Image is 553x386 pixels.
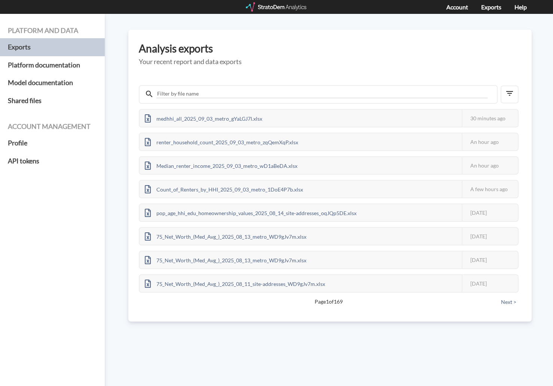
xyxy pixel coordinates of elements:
[140,209,362,215] a: pop_age_hhi_edu_homeownership_values_2025_08_14_site-addresses_oqJQp5DE.xlsx
[140,251,312,268] div: 75_Net_Worth_(Med_Avg_)_2025_08_13_metro_WD9gJv7m.xlsx
[499,298,519,306] button: Next >
[140,133,303,150] div: renter_household_count_2025_09_03_metro_zqQemXqP.xlsx
[156,90,488,98] input: Filter by file name
[140,162,303,168] a: Median_renter_income_2025_09_03_metro_wD1aBeDA.xlsx
[481,3,501,10] a: Exports
[462,204,518,221] div: [DATE]
[8,92,97,110] a: Shared files
[140,185,308,192] a: Count_of_Renters_by_HHI_2025_09_03_metro_1DoE4P7b.xlsx
[140,110,268,127] div: medhhi_all_2025_09_03_metro_gYaLGJ7l.xlsx
[462,157,518,174] div: An hour ago
[140,138,303,144] a: renter_household_count_2025_09_03_metro_zqQemXqP.xlsx
[8,123,97,130] h4: Account management
[462,275,518,292] div: [DATE]
[8,27,97,34] h4: Platform and data
[140,204,362,221] div: pop_age_hhi_edu_homeownership_values_2025_08_14_site-addresses_oqJQp5DE.xlsx
[8,152,97,170] a: API tokens
[139,58,521,66] h5: Your recent report and data exports
[462,251,518,268] div: [DATE]
[140,280,330,286] a: 75_Net_Worth_(Med_Avg_)_2025_08_11_site-addresses_WD9gJv7m.xlsx
[140,157,303,174] div: Median_renter_income_2025_09_03_metro_wD1aBeDA.xlsx
[139,43,521,54] h3: Analysis exports
[140,181,308,197] div: Count_of_Renters_by_HHI_2025_09_03_metro_1DoE4P7b.xlsx
[165,298,492,305] span: Page 1 of 169
[8,74,97,92] a: Model documentation
[8,38,97,56] a: Exports
[140,114,268,121] a: medhhi_all_2025_09_03_metro_gYaLGJ7l.xlsx
[8,134,97,152] a: Profile
[462,181,518,197] div: A few hours ago
[514,3,527,10] a: Help
[140,228,312,245] div: 75_Net_Worth_(Med_Avg_)_2025_08_13_metro_WD9gJv7m.xlsx
[446,3,468,10] a: Account
[140,275,330,292] div: 75_Net_Worth_(Med_Avg_)_2025_08_11_site-addresses_WD9gJv7m.xlsx
[140,232,312,239] a: 75_Net_Worth_(Med_Avg_)_2025_08_13_metro_WD9gJv7m.xlsx
[140,256,312,262] a: 75_Net_Worth_(Med_Avg_)_2025_08_13_metro_WD9gJv7m.xlsx
[462,110,518,127] div: 30 minutes ago
[462,133,518,150] div: An hour ago
[462,228,518,245] div: [DATE]
[8,56,97,74] a: Platform documentation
